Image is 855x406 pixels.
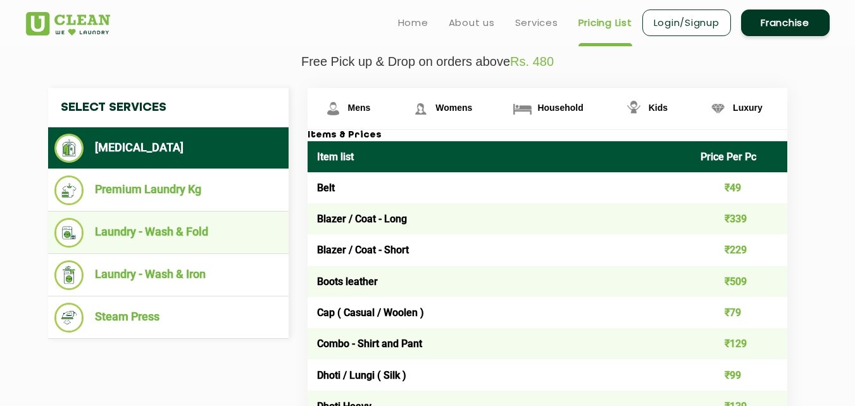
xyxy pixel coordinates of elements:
img: Household [511,98,534,120]
td: ₹79 [691,297,787,328]
td: Belt [308,172,692,203]
a: Franchise [741,10,830,36]
img: Luxury [707,98,729,120]
span: Rs. 480 [510,54,554,68]
td: Combo - Shirt and Pant [308,328,692,359]
span: Luxury [733,103,763,113]
td: ₹509 [691,266,787,297]
li: Premium Laundry Kg [54,175,282,205]
span: Womens [435,103,472,113]
img: UClean Laundry and Dry Cleaning [26,12,110,35]
td: ₹99 [691,359,787,390]
li: [MEDICAL_DATA] [54,134,282,163]
h4: Select Services [48,88,289,127]
span: Household [537,103,583,113]
td: ₹339 [691,203,787,234]
td: ₹129 [691,328,787,359]
a: Services [515,15,558,30]
a: Home [398,15,428,30]
img: Mens [322,98,344,120]
img: Premium Laundry Kg [54,175,84,205]
td: Boots leather [308,266,692,297]
td: Blazer / Coat - Long [308,203,692,234]
td: Dhoti / Lungi ( Silk ) [308,359,692,390]
li: Laundry - Wash & Fold [54,218,282,248]
h3: Items & Prices [308,130,787,141]
span: Kids [649,103,668,113]
li: Steam Press [54,303,282,333]
img: Kids [623,98,645,120]
img: Womens [409,98,432,120]
img: Laundry - Wash & Iron [54,260,84,290]
th: Item list [308,141,692,172]
td: ₹49 [691,172,787,203]
li: Laundry - Wash & Iron [54,260,282,290]
th: Price Per Pc [691,141,787,172]
img: Steam Press [54,303,84,333]
span: Mens [348,103,371,113]
td: ₹229 [691,234,787,265]
img: Dry Cleaning [54,134,84,163]
td: Blazer / Coat - Short [308,234,692,265]
td: Cap ( Casual / Woolen ) [308,297,692,328]
a: About us [449,15,495,30]
img: Laundry - Wash & Fold [54,218,84,248]
a: Pricing List [578,15,632,30]
a: Login/Signup [642,10,731,36]
p: Free Pick up & Drop on orders above [26,54,830,69]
